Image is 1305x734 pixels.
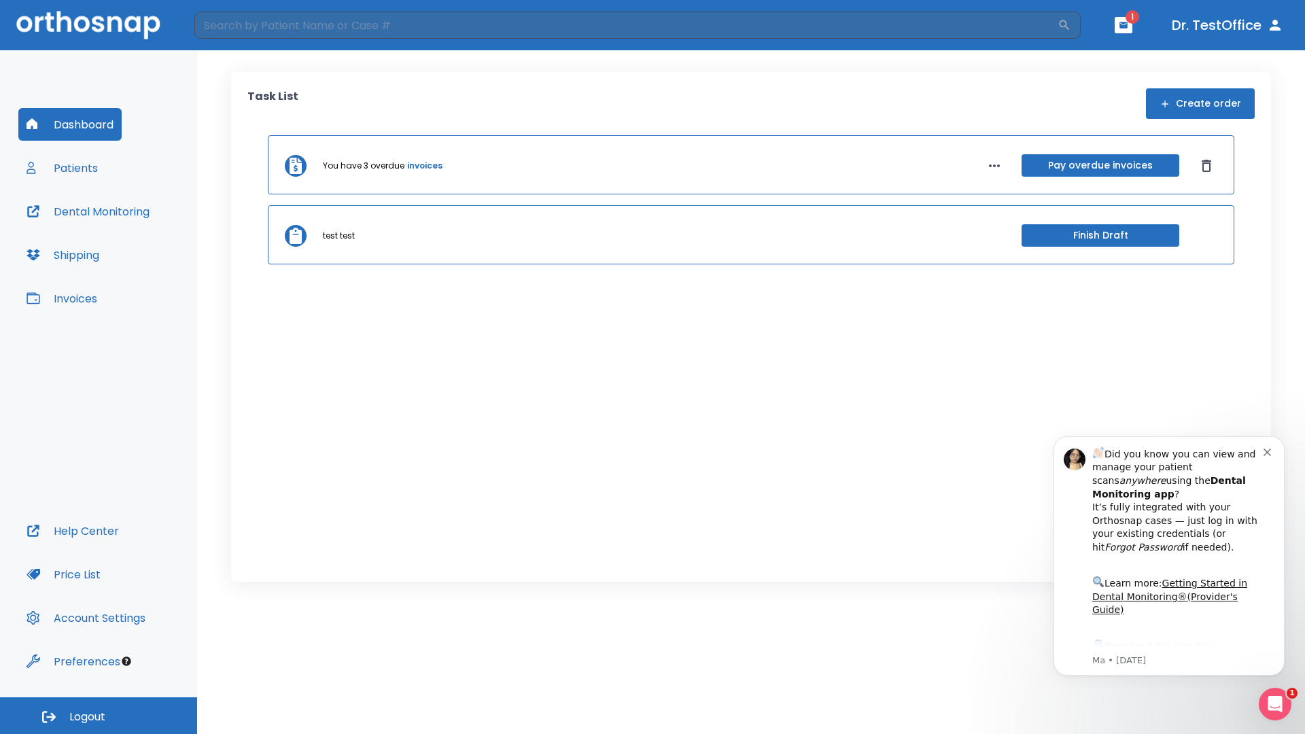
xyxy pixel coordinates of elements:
[18,108,122,141] button: Dashboard
[18,239,107,271] button: Shipping
[18,601,154,634] button: Account Settings
[1146,88,1255,119] button: Create order
[16,11,160,39] img: Orthosnap
[120,655,133,667] div: Tooltip anchor
[18,645,128,678] button: Preferences
[1287,688,1298,699] span: 1
[18,152,106,184] button: Patients
[18,514,127,547] button: Help Center
[323,160,404,172] p: You have 3 overdue
[323,230,355,242] p: test test
[1126,10,1139,24] span: 1
[1022,154,1179,177] button: Pay overdue invoices
[194,12,1058,39] input: Search by Patient Name or Case #
[1166,13,1289,37] button: Dr. TestOffice
[247,88,298,119] p: Task List
[1196,155,1217,177] button: Dismiss
[1022,224,1179,247] button: Finish Draft
[1259,688,1291,720] iframe: Intercom live chat
[18,195,158,228] button: Dental Monitoring
[18,558,109,591] button: Price List
[69,710,105,724] span: Logout
[407,160,442,172] a: invoices
[1033,419,1305,727] iframe: Intercom notifications message
[18,282,105,315] button: Invoices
